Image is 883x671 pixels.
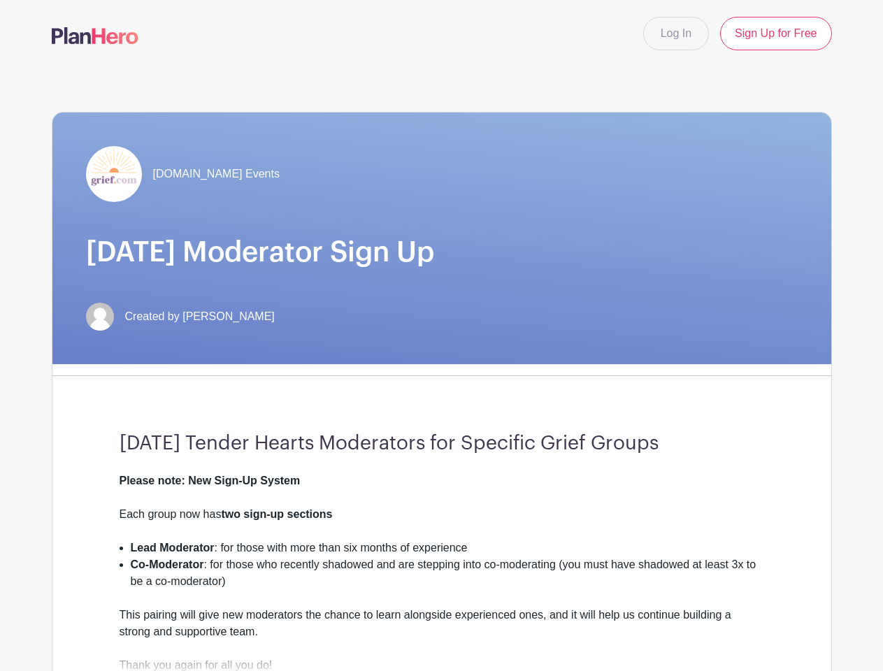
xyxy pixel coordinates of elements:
[86,303,114,331] img: default-ce2991bfa6775e67f084385cd625a349d9dcbb7a52a09fb2fda1e96e2d18dcdb.png
[120,432,764,456] h3: [DATE] Tender Hearts Moderators for Specific Grief Groups
[131,540,764,556] li: : for those with more than six months of experience
[86,236,798,269] h1: [DATE] Moderator Sign Up
[720,17,831,50] a: Sign Up for Free
[131,542,215,554] strong: Lead Moderator
[120,475,301,486] strong: Please note: New Sign-Up System
[131,556,764,607] li: : for those who recently shadowed and are stepping into co-moderating (you must have shadowed at ...
[125,308,275,325] span: Created by [PERSON_NAME]
[52,27,138,44] img: logo-507f7623f17ff9eddc593b1ce0a138ce2505c220e1c5a4e2b4648c50719b7d32.svg
[643,17,709,50] a: Log In
[131,558,204,570] strong: Co-Moderator
[120,506,764,540] div: Each group now has
[86,146,142,202] img: grief-logo-planhero.png
[153,166,280,182] span: [DOMAIN_NAME] Events
[221,508,332,520] strong: two sign-up sections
